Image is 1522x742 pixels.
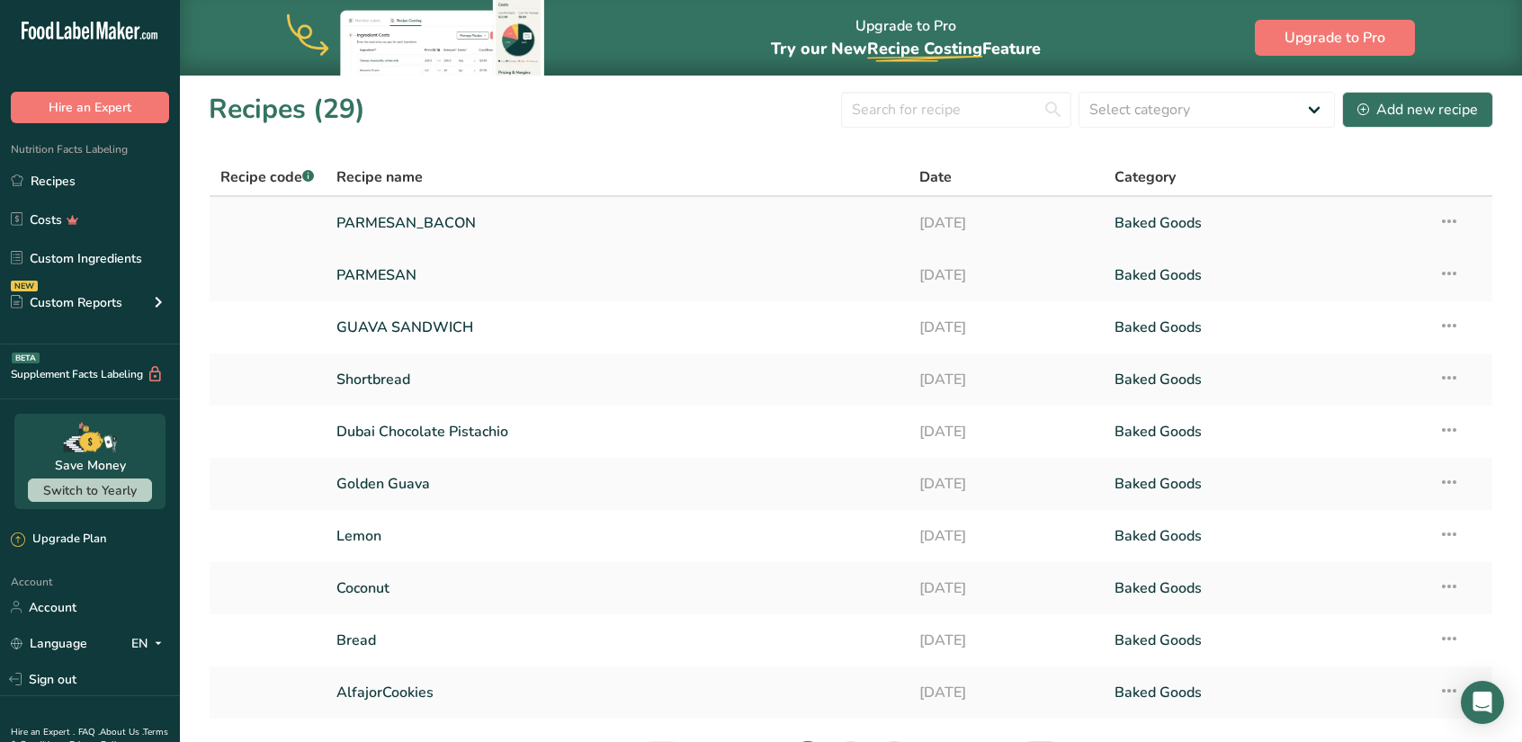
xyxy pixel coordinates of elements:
[11,531,106,549] div: Upgrade Plan
[11,293,122,312] div: Custom Reports
[336,308,899,346] a: GUAVA SANDWICH
[336,204,899,242] a: PARMESAN_BACON
[919,204,1092,242] a: [DATE]
[131,632,169,654] div: EN
[336,413,899,451] a: Dubai Chocolate Pistachio
[919,361,1092,398] a: [DATE]
[1115,204,1417,242] a: Baked Goods
[1115,569,1417,607] a: Baked Goods
[43,482,137,499] span: Switch to Yearly
[919,465,1092,503] a: [DATE]
[1115,308,1417,346] a: Baked Goods
[1115,256,1417,294] a: Baked Goods
[919,413,1092,451] a: [DATE]
[919,621,1092,659] a: [DATE]
[11,726,75,738] a: Hire an Expert .
[841,92,1071,128] input: Search for recipe
[771,38,1041,59] span: Try our New Feature
[336,621,899,659] a: Bread
[919,166,952,188] span: Date
[1115,517,1417,555] a: Baked Goods
[867,38,982,59] span: Recipe Costing
[11,281,38,291] div: NEW
[28,478,152,502] button: Switch to Yearly
[336,569,899,607] a: Coconut
[919,517,1092,555] a: [DATE]
[336,465,899,503] a: Golden Guava
[919,256,1092,294] a: [DATE]
[336,256,899,294] a: PARMESAN
[11,92,169,123] button: Hire an Expert
[919,674,1092,711] a: [DATE]
[11,628,87,659] a: Language
[336,361,899,398] a: Shortbread
[12,353,40,363] div: BETA
[1115,621,1417,659] a: Baked Goods
[1285,27,1385,49] span: Upgrade to Pro
[1342,92,1493,128] button: Add new recipe
[1115,674,1417,711] a: Baked Goods
[1255,20,1415,56] button: Upgrade to Pro
[1115,361,1417,398] a: Baked Goods
[336,674,899,711] a: AlfajorCookies
[209,89,365,130] h1: Recipes (29)
[1461,681,1504,724] div: Open Intercom Messenger
[220,167,314,187] span: Recipe code
[336,517,899,555] a: Lemon
[55,456,126,475] div: Save Money
[78,726,100,738] a: FAQ .
[1357,99,1478,121] div: Add new recipe
[1115,166,1176,188] span: Category
[1115,413,1417,451] a: Baked Goods
[100,726,143,738] a: About Us .
[919,569,1092,607] a: [DATE]
[1115,465,1417,503] a: Baked Goods
[336,166,423,188] span: Recipe name
[771,1,1041,76] div: Upgrade to Pro
[919,308,1092,346] a: [DATE]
